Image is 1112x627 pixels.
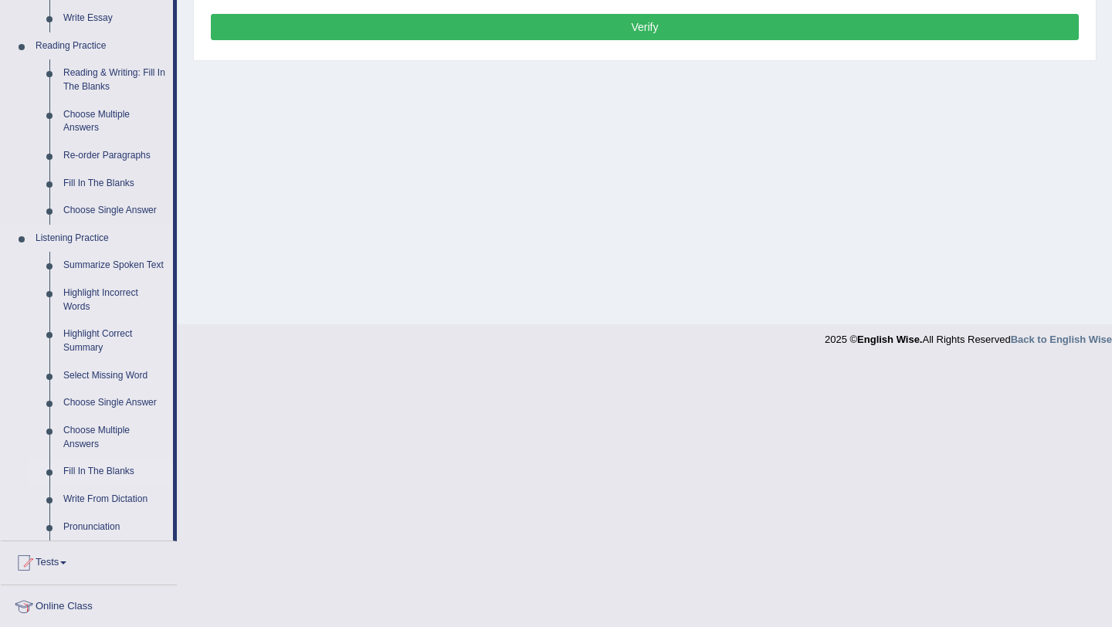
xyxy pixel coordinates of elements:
a: Highlight Incorrect Words [56,280,173,320]
a: Select Missing Word [56,362,173,390]
button: Verify [211,14,1079,40]
a: Highlight Correct Summary [56,320,173,361]
a: Online Class [1,585,177,624]
a: Reading & Writing: Fill In The Blanks [56,59,173,100]
a: Re-order Paragraphs [56,142,173,170]
strong: English Wise. [857,334,922,345]
a: Reading Practice [29,32,173,60]
a: Listening Practice [29,225,173,252]
a: Pronunciation [56,513,173,541]
a: Tests [1,541,177,580]
a: Back to English Wise [1011,334,1112,345]
a: Choose Single Answer [56,389,173,417]
a: Choose Multiple Answers [56,417,173,458]
a: Write From Dictation [56,486,173,513]
a: Summarize Spoken Text [56,252,173,280]
a: Fill In The Blanks [56,170,173,198]
a: Choose Single Answer [56,197,173,225]
div: 2025 © All Rights Reserved [825,324,1112,347]
a: Write Essay [56,5,173,32]
a: Choose Multiple Answers [56,101,173,142]
a: Fill In The Blanks [56,458,173,486]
